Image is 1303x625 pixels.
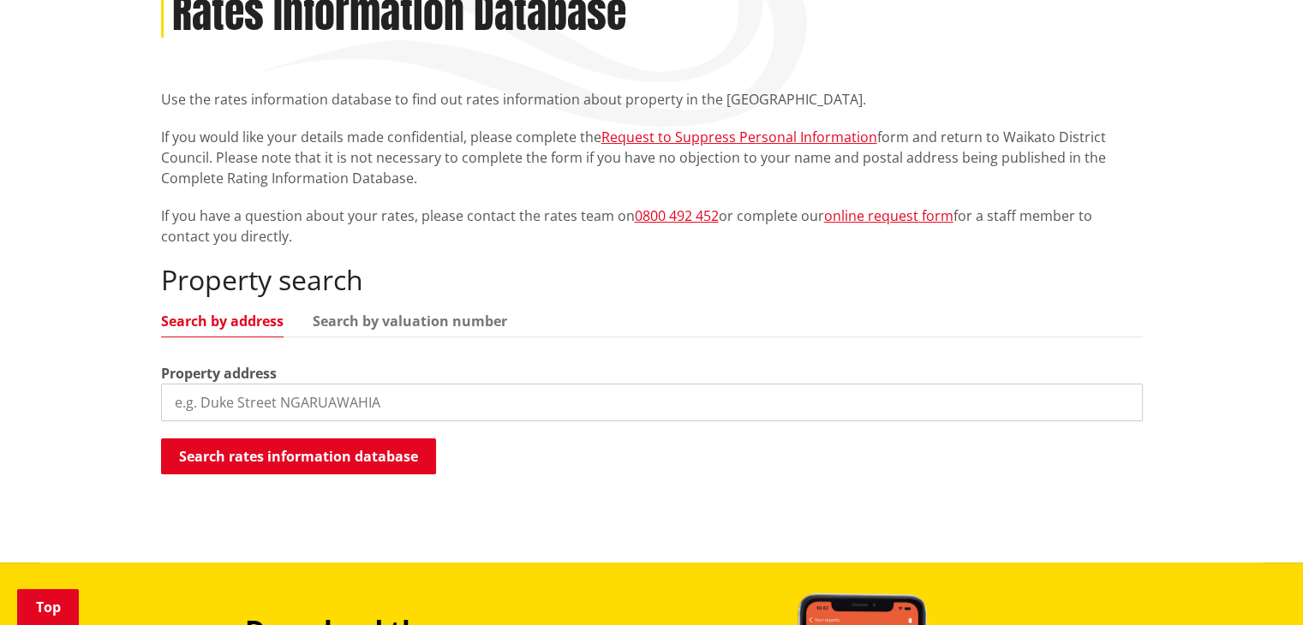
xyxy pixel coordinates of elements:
[161,438,436,474] button: Search rates information database
[601,128,877,146] a: Request to Suppress Personal Information
[635,206,719,225] a: 0800 492 452
[161,314,284,328] a: Search by address
[161,384,1143,421] input: e.g. Duke Street NGARUAWAHIA
[161,363,277,384] label: Property address
[161,205,1143,247] p: If you have a question about your rates, please contact the rates team on or complete our for a s...
[161,89,1143,110] p: Use the rates information database to find out rates information about property in the [GEOGRAPHI...
[17,589,79,625] a: Top
[161,127,1143,188] p: If you would like your details made confidential, please complete the form and return to Waikato ...
[161,264,1143,296] h2: Property search
[313,314,507,328] a: Search by valuation number
[824,206,953,225] a: online request form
